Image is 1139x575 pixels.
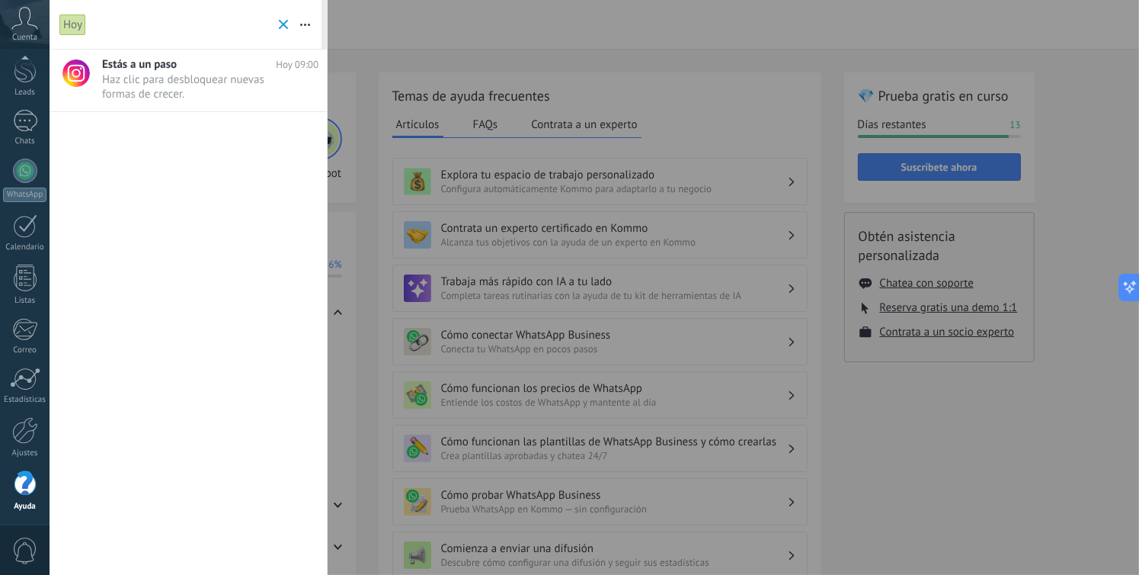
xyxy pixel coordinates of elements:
div: Leads [3,88,47,98]
div: Hoy [59,14,86,36]
div: Calendario [3,243,47,252]
div: Ayuda [3,502,47,512]
div: Estadísticas [3,395,47,405]
div: WhatsApp [3,188,46,202]
span: Haz clic para desbloquear nuevas formas de crecer. [102,72,290,101]
span: Estás a un paso [102,57,177,72]
div: Listas [3,296,47,306]
span: Cuenta [12,33,37,43]
span: Hoy 09:00 [276,57,318,72]
div: Ajustes [3,448,47,458]
a: Estás a un paso Hoy 09:00 Haz clic para desbloquear nuevas formas de crecer. [50,50,327,111]
div: Correo [3,345,47,355]
div: Chats [3,137,47,146]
